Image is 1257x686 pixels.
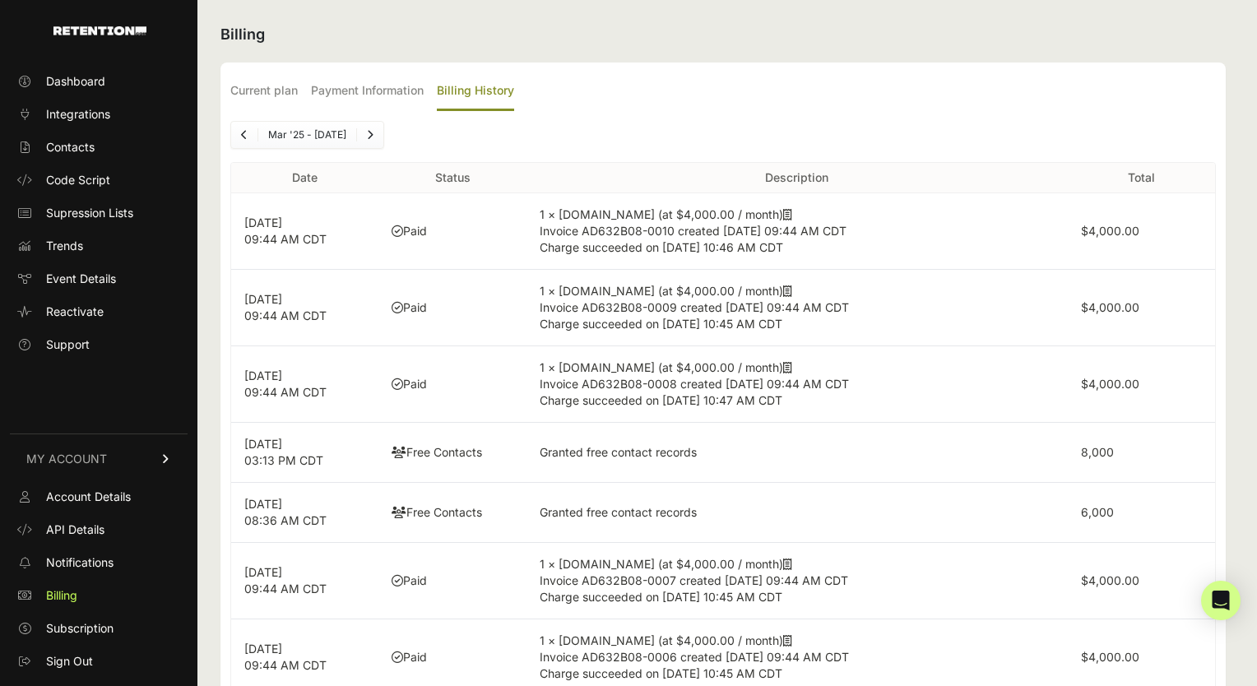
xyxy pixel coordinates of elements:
[46,106,110,123] span: Integrations
[230,72,298,111] label: Current plan
[46,489,131,505] span: Account Details
[53,26,146,35] img: Retention.com
[10,484,188,510] a: Account Details
[1081,300,1139,314] label: $4,000.00
[1081,505,1114,519] label: 6,000
[244,215,365,248] p: [DATE] 09:44 AM CDT
[1081,377,1139,391] label: $4,000.00
[10,615,188,642] a: Subscription
[526,543,1068,619] td: 1 × [DOMAIN_NAME] (at $4,000.00 / month)
[46,238,83,254] span: Trends
[220,23,1226,46] h2: Billing
[437,72,514,111] label: Billing History
[231,163,378,193] th: Date
[540,317,782,331] span: Charge succeeded on [DATE] 10:45 AM CDT
[540,240,783,254] span: Charge succeeded on [DATE] 10:46 AM CDT
[540,590,782,604] span: Charge succeeded on [DATE] 10:45 AM CDT
[257,128,356,141] li: Mar '25 - [DATE]
[526,346,1068,423] td: 1 × [DOMAIN_NAME] (at $4,000.00 / month)
[10,200,188,226] a: Supression Lists
[10,266,188,292] a: Event Details
[10,648,188,674] a: Sign Out
[46,521,104,538] span: API Details
[540,224,847,238] span: Invoice AD632B08-0010 created [DATE] 09:44 AM CDT
[378,423,526,483] td: Free Contacts
[540,300,849,314] span: Invoice AD632B08-0009 created [DATE] 09:44 AM CDT
[10,101,188,127] a: Integrations
[10,549,188,576] a: Notifications
[46,620,114,637] span: Subscription
[46,587,77,604] span: Billing
[10,433,188,484] a: MY ACCOUNT
[526,270,1068,346] td: 1 × [DOMAIN_NAME] (at $4,000.00 / month)
[526,193,1068,270] td: 1 × [DOMAIN_NAME] (at $4,000.00 / month)
[1068,163,1215,193] th: Total
[378,346,526,423] td: Paid
[10,299,188,325] a: Reactivate
[540,573,848,587] span: Invoice AD632B08-0007 created [DATE] 09:44 AM CDT
[540,377,849,391] span: Invoice AD632B08-0008 created [DATE] 09:44 AM CDT
[46,554,114,571] span: Notifications
[378,483,526,543] td: Free Contacts
[244,368,365,401] p: [DATE] 09:44 AM CDT
[26,451,107,467] span: MY ACCOUNT
[378,270,526,346] td: Paid
[540,666,782,680] span: Charge succeeded on [DATE] 10:45 AM CDT
[10,582,188,609] a: Billing
[311,72,424,111] label: Payment Information
[244,496,365,529] p: [DATE] 08:36 AM CDT
[1081,573,1139,587] label: $4,000.00
[526,163,1068,193] th: Description
[357,122,383,148] a: Next
[231,122,257,148] a: Previous
[526,483,1068,543] td: Granted free contact records
[244,641,365,674] p: [DATE] 09:44 AM CDT
[540,393,782,407] span: Charge succeeded on [DATE] 10:47 AM CDT
[1081,224,1139,238] label: $4,000.00
[46,271,116,287] span: Event Details
[10,68,188,95] a: Dashboard
[10,233,188,259] a: Trends
[378,163,526,193] th: Status
[244,564,365,597] p: [DATE] 09:44 AM CDT
[10,167,188,193] a: Code Script
[46,205,133,221] span: Supression Lists
[244,291,365,324] p: [DATE] 09:44 AM CDT
[378,543,526,619] td: Paid
[46,139,95,155] span: Contacts
[1081,445,1114,459] label: 8,000
[46,336,90,353] span: Support
[46,304,104,320] span: Reactivate
[1201,581,1241,620] div: Open Intercom Messenger
[540,650,849,664] span: Invoice AD632B08-0006 created [DATE] 09:44 AM CDT
[46,73,105,90] span: Dashboard
[378,193,526,270] td: Paid
[10,331,188,358] a: Support
[244,436,365,469] p: [DATE] 03:13 PM CDT
[46,653,93,670] span: Sign Out
[10,134,188,160] a: Contacts
[1081,650,1139,664] label: $4,000.00
[526,423,1068,483] td: Granted free contact records
[46,172,110,188] span: Code Script
[10,517,188,543] a: API Details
